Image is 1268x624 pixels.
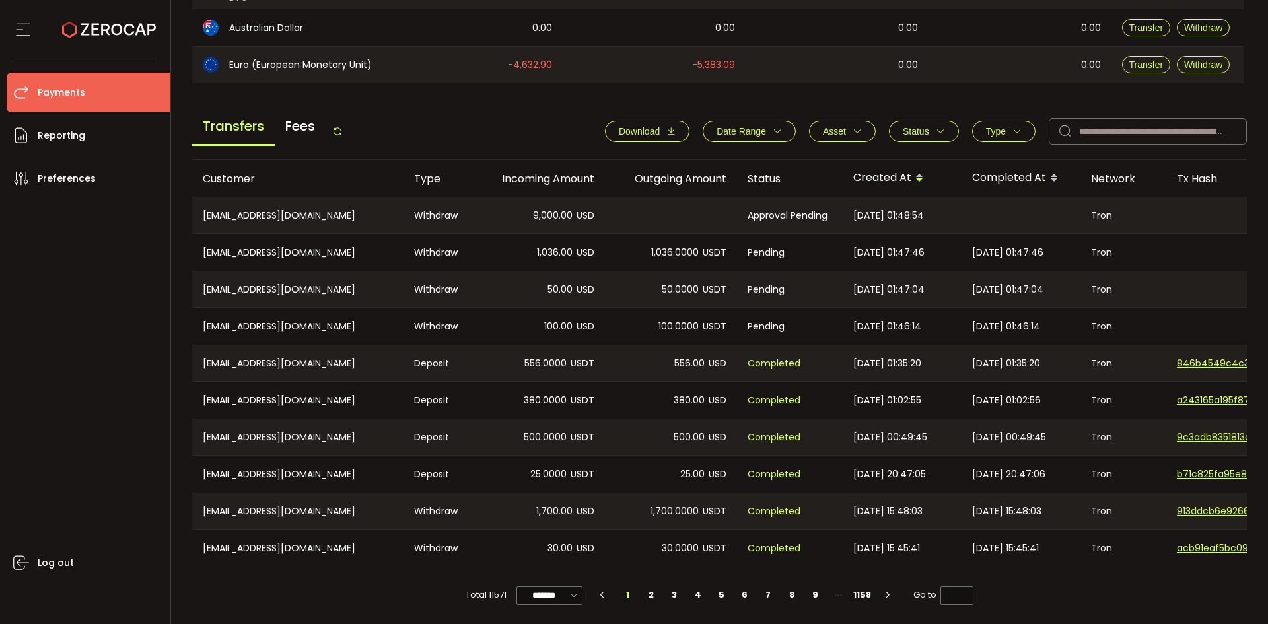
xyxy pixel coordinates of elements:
[843,167,962,190] div: Created At
[203,20,219,36] img: aud_portfolio.svg
[192,493,404,529] div: [EMAIL_ADDRESS][DOMAIN_NAME]
[605,171,737,186] div: Outgoing Amount
[651,245,699,260] span: 1,036.0000
[192,382,404,419] div: [EMAIL_ADDRESS][DOMAIN_NAME]
[192,345,404,381] div: [EMAIL_ADDRESS][DOMAIN_NAME]
[404,197,473,233] div: Withdraw
[663,586,687,604] li: 3
[1129,22,1164,33] span: Transfer
[748,319,785,334] span: Pending
[853,356,921,371] span: [DATE] 01:35:20
[703,541,726,556] span: USDT
[524,430,567,445] span: 500.0000
[709,430,726,445] span: USD
[571,430,594,445] span: USDT
[710,586,734,604] li: 5
[853,319,921,334] span: [DATE] 01:46:14
[1080,234,1166,271] div: Tron
[404,308,473,345] div: Withdraw
[616,586,640,604] li: 1
[853,208,924,223] span: [DATE] 01:48:54
[851,586,874,604] li: 1158
[404,456,473,493] div: Deposit
[524,393,567,408] span: 380.0000
[972,356,1040,371] span: [DATE] 01:35:20
[748,430,800,445] span: Completed
[203,57,219,73] img: eur_portfolio.svg
[1202,561,1268,624] div: Chat Widget
[674,356,705,371] span: 556.00
[853,467,926,482] span: [DATE] 20:47:05
[192,530,404,567] div: [EMAIL_ADDRESS][DOMAIN_NAME]
[639,586,663,604] li: 2
[674,393,705,408] span: 380.00
[709,356,726,371] span: USD
[1122,56,1171,73] button: Transfer
[404,530,473,567] div: Withdraw
[577,245,594,260] span: USD
[972,282,1043,297] span: [DATE] 01:47:04
[853,245,925,260] span: [DATE] 01:47:46
[748,541,800,556] span: Completed
[192,234,404,271] div: [EMAIL_ADDRESS][DOMAIN_NAME]
[1129,59,1164,70] span: Transfer
[571,467,594,482] span: USDT
[536,504,573,519] span: 1,700.00
[733,586,757,604] li: 6
[1184,22,1222,33] span: Withdraw
[703,319,726,334] span: USDT
[674,430,705,445] span: 500.00
[972,541,1039,556] span: [DATE] 15:45:41
[577,208,594,223] span: USD
[1080,308,1166,345] div: Tron
[658,319,699,334] span: 100.0000
[1080,493,1166,529] div: Tron
[748,282,785,297] span: Pending
[544,319,573,334] span: 100.00
[903,126,929,137] span: Status
[1080,197,1166,233] div: Tron
[192,108,275,146] span: Transfers
[1080,271,1166,307] div: Tron
[853,541,920,556] span: [DATE] 15:45:41
[404,234,473,271] div: Withdraw
[192,419,404,455] div: [EMAIL_ADDRESS][DOMAIN_NAME]
[748,467,800,482] span: Completed
[192,197,404,233] div: [EMAIL_ADDRESS][DOMAIN_NAME]
[686,586,710,604] li: 4
[737,171,843,186] div: Status
[823,126,846,137] span: Asset
[972,430,1046,445] span: [DATE] 00:49:45
[38,83,85,102] span: Payments
[780,586,804,604] li: 8
[466,586,507,604] span: Total 11571
[853,504,923,519] span: [DATE] 15:48:03
[651,504,699,519] span: 1,700.0000
[715,20,735,36] span: 0.00
[571,356,594,371] span: USDT
[192,308,404,345] div: [EMAIL_ADDRESS][DOMAIN_NAME]
[1081,20,1101,36] span: 0.00
[853,282,925,297] span: [DATE] 01:47:04
[577,541,594,556] span: USD
[404,345,473,381] div: Deposit
[571,393,594,408] span: USDT
[703,504,726,519] span: USDT
[192,456,404,493] div: [EMAIL_ADDRESS][DOMAIN_NAME]
[709,393,726,408] span: USD
[577,504,594,519] span: USD
[898,57,918,73] span: 0.00
[577,319,594,334] span: USD
[692,57,735,73] span: -5,383.09
[547,282,573,297] span: 50.00
[547,541,573,556] span: 30.00
[748,208,828,223] span: Approval Pending
[192,271,404,307] div: [EMAIL_ADDRESS][DOMAIN_NAME]
[1080,419,1166,455] div: Tron
[972,467,1045,482] span: [DATE] 20:47:06
[524,356,567,371] span: 556.0000
[748,504,800,519] span: Completed
[853,430,927,445] span: [DATE] 00:49:45
[703,245,726,260] span: USDT
[1080,382,1166,419] div: Tron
